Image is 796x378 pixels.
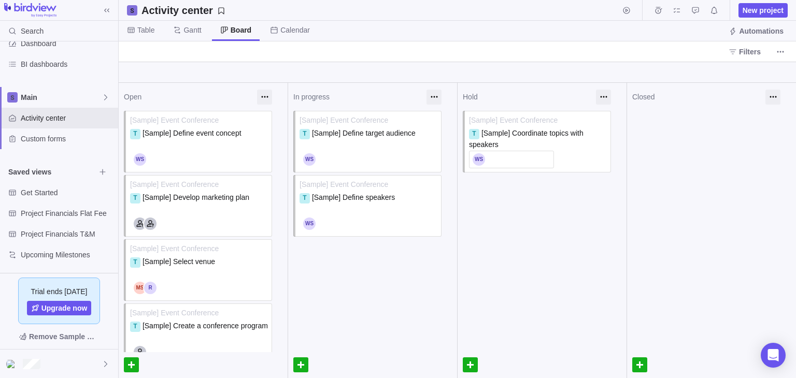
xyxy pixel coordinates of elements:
[303,153,316,166] div: Will Salah
[469,129,479,139] div: T
[761,343,786,368] div: Open Intercom Messenger
[130,257,140,268] div: T
[134,153,146,166] div: Will Salah
[130,179,268,190] span: [Sample] Event Conference
[130,322,140,332] div: T
[134,217,146,230] div: Marketing Manager
[29,330,99,343] span: Remove Sample Data
[427,90,442,105] div: More actions
[670,3,684,18] span: My assignments
[739,47,761,57] span: Filters
[231,25,251,35] span: Board
[183,25,201,35] span: Gantt
[130,193,140,203] div: T
[773,45,788,59] span: More actions
[743,5,784,16] span: New project
[130,308,268,318] span: [Sample] Event Conference
[651,3,665,18] span: Time logs
[469,115,607,125] span: [Sample] Event Conference
[469,129,586,149] span: [Sample] Coordinate topics with speakers
[143,257,215,266] span: [Sample] Select venue
[21,250,114,260] span: Upcoming Milestones
[688,8,703,16] a: Approval requests
[137,3,230,18] span: Save your current layout and filters as a View
[303,217,316,230] div: Will Salah
[95,165,110,179] span: Browse views
[6,358,19,370] div: Rabia
[134,282,146,294] div: Mark Steinson
[300,129,310,139] div: T
[257,90,272,105] div: More actions
[8,167,95,177] span: Saved views
[21,38,114,49] span: Dashboard
[300,115,437,125] span: [Sample] Event Conference
[21,134,114,144] span: Custom forms
[765,90,780,105] div: More actions
[134,346,146,358] div: Marketing Manager
[300,179,437,190] span: [Sample] Event Conference
[130,115,268,125] span: [Sample] Event Conference
[143,193,249,201] span: [Sample] Develop marketing plan
[21,229,114,239] span: Project Financials T&M
[141,3,213,18] h2: Activity center
[21,92,102,103] span: Main
[724,24,788,38] span: Automations
[21,26,44,36] span: Search
[688,3,703,18] span: Approval requests
[293,92,421,102] div: In progress
[670,8,684,16] a: My assignments
[144,282,157,294] div: Rabia
[651,8,665,16] a: Time logs
[137,25,154,35] span: Table
[707,3,721,18] span: Notifications
[4,3,56,18] img: logo
[300,193,310,203] div: T
[41,303,88,313] span: Upgrade now
[596,90,611,105] div: More actions
[21,208,114,219] span: Project Financials Flat Fee
[143,129,241,137] span: [Sample] Define event concept
[21,113,114,123] span: Activity center
[707,8,721,16] a: Notifications
[21,187,114,198] span: Get Started
[312,129,416,137] span: [Sample] Define target audience
[632,92,760,102] div: Closed
[619,3,634,18] span: Start timer
[31,286,88,297] span: Trial ends [DATE]
[739,26,784,36] span: Automations
[312,193,395,201] span: [Sample] Define speakers
[21,59,114,69] span: BI dashboards
[463,92,591,102] div: Hold
[738,3,788,18] span: New project
[27,301,92,315] a: Upgrade now
[280,25,310,35] span: Calendar
[144,217,157,230] div: Social Media Coordinator
[130,243,268,254] span: [Sample] Event Conference
[130,129,140,139] div: T
[724,45,765,59] span: Filters
[6,360,19,368] img: Show
[8,328,110,345] span: Remove Sample Data
[143,322,268,330] span: [Sample] Create a conference program
[473,153,485,166] div: Will Salah
[124,92,252,102] div: Open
